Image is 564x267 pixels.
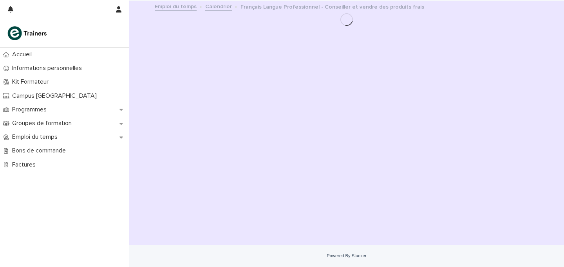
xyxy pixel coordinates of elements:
a: Calendrier [205,2,232,11]
p: Emploi du temps [9,133,64,141]
p: Programmes [9,106,53,113]
p: Informations personnelles [9,65,88,72]
p: Groupes de formation [9,120,78,127]
p: Kit Formateur [9,78,55,86]
a: Emploi du temps [155,2,197,11]
p: Accueil [9,51,38,58]
p: Campus [GEOGRAPHIC_DATA] [9,92,103,100]
a: Powered By Stacker [327,253,366,258]
p: Factures [9,161,42,168]
img: K0CqGN7SDeD6s4JG8KQk [6,25,49,41]
p: Français Langue Professionnel - Conseiller et vendre des produits frais [240,2,424,11]
p: Bons de commande [9,147,72,154]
